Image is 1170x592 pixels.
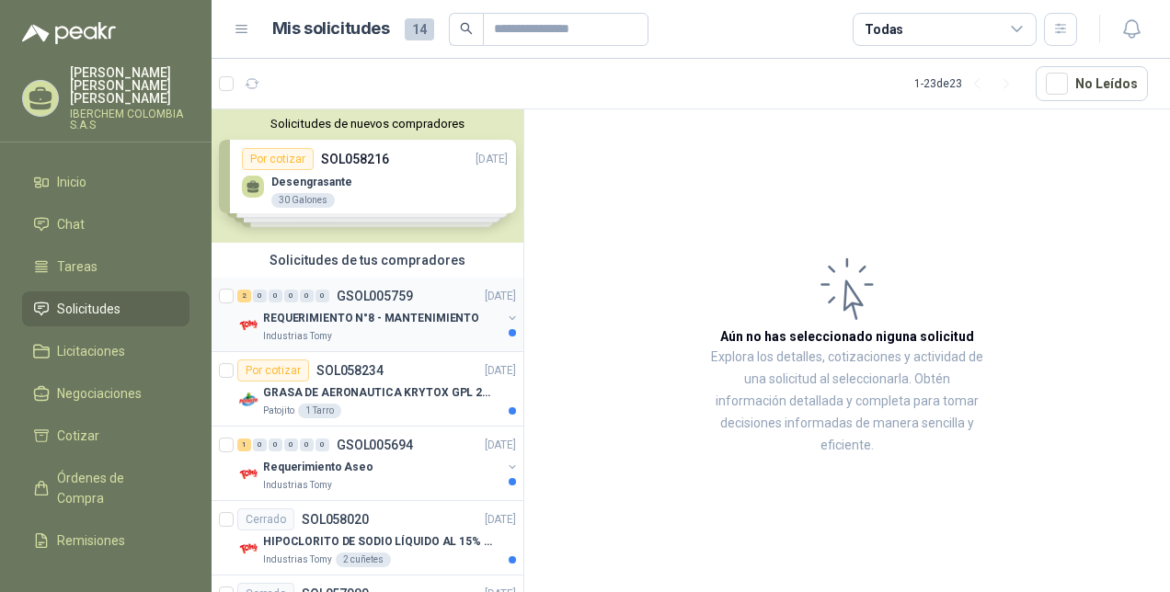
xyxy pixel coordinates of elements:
[460,22,473,35] span: search
[237,314,259,336] img: Company Logo
[237,538,259,560] img: Company Logo
[22,418,189,453] a: Cotizar
[316,364,384,377] p: SOL058234
[237,434,520,493] a: 1 0 0 0 0 0 GSOL005694[DATE] Company LogoRequerimiento AseoIndustrias Tomy
[914,69,1021,98] div: 1 - 23 de 23
[237,438,251,451] div: 1
[263,459,373,476] p: Requerimiento Aseo
[720,326,974,347] h3: Aún no has seleccionado niguna solicitud
[70,66,189,105] p: [PERSON_NAME] [PERSON_NAME] [PERSON_NAME]
[315,290,329,302] div: 0
[212,501,523,575] a: CerradoSOL058020[DATE] Company LogoHIPOCLORITO DE SODIO LÍQUIDO AL 15% CONT NETO 20LIndustrias To...
[212,109,523,243] div: Solicitudes de nuevos compradoresPor cotizarSOL058216[DATE] Desengrasante30 GalonesPor cotizarSOL...
[284,290,298,302] div: 0
[263,478,332,493] p: Industrias Tomy
[237,508,294,530] div: Cerrado
[57,256,97,277] span: Tareas
[485,288,516,305] p: [DATE]
[70,108,189,131] p: IBERCHEM COLOMBIA S.A.S
[272,16,390,42] h1: Mis solicitudes
[300,290,314,302] div: 0
[269,290,282,302] div: 0
[337,290,413,302] p: GSOL005759
[485,437,516,454] p: [DATE]
[237,359,309,381] div: Por cotizar
[212,243,523,278] div: Solicitudes de tus compradores
[253,438,267,451] div: 0
[284,438,298,451] div: 0
[300,438,314,451] div: 0
[269,438,282,451] div: 0
[263,384,492,402] p: GRASA DE AERONAUTICA KRYTOX GPL 207 (SE ADJUNTA IMAGEN DE REFERENCIA)
[22,207,189,242] a: Chat
[263,533,492,551] p: HIPOCLORITO DE SODIO LÍQUIDO AL 15% CONT NETO 20L
[298,404,341,418] div: 1 Tarro
[22,461,189,516] a: Órdenes de Compra
[57,426,99,446] span: Cotizar
[22,291,189,326] a: Solicitudes
[485,362,516,380] p: [DATE]
[237,285,520,344] a: 2 0 0 0 0 0 GSOL005759[DATE] Company LogoREQUERIMIENTO N°8 - MANTENIMIENTOIndustrias Tomy
[22,165,189,199] a: Inicio
[22,523,189,558] a: Remisiones
[336,552,391,567] div: 2 cuñetes
[22,22,116,44] img: Logo peakr
[237,463,259,485] img: Company Logo
[1036,66,1148,101] button: No Leídos
[212,352,523,427] a: Por cotizarSOL058234[DATE] Company LogoGRASA DE AERONAUTICA KRYTOX GPL 207 (SE ADJUNTA IMAGEN DE ...
[263,552,332,567] p: Industrias Tomy
[302,513,369,526] p: SOL058020
[865,19,903,40] div: Todas
[263,310,479,327] p: REQUERIMIENTO N°8 - MANTENIMIENTO
[315,438,329,451] div: 0
[263,329,332,344] p: Industrias Tomy
[337,438,413,451] p: GSOL005694
[57,468,172,508] span: Órdenes de Compra
[57,214,85,234] span: Chat
[57,383,142,404] span: Negociaciones
[485,511,516,529] p: [DATE]
[57,299,120,319] span: Solicitudes
[263,404,294,418] p: Patojito
[253,290,267,302] div: 0
[57,341,125,361] span: Licitaciones
[708,347,986,457] p: Explora los detalles, cotizaciones y actividad de una solicitud al seleccionarla. Obtén informaci...
[22,249,189,284] a: Tareas
[57,172,86,192] span: Inicio
[405,18,434,40] span: 14
[57,530,125,551] span: Remisiones
[22,334,189,369] a: Licitaciones
[237,389,259,411] img: Company Logo
[237,290,251,302] div: 2
[22,376,189,411] a: Negociaciones
[219,117,516,131] button: Solicitudes de nuevos compradores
